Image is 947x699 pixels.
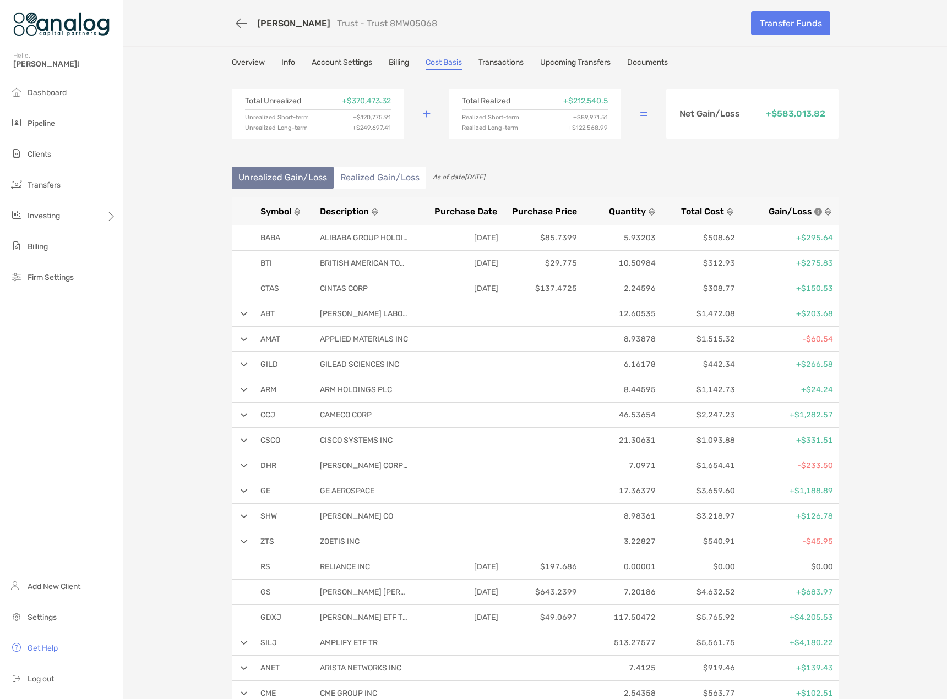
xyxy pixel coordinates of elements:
img: clients icon [10,147,23,160]
p: + $122,568.99 [568,125,608,131]
p: 7.4125 [581,661,656,675]
span: Symbol [260,206,291,217]
p: GE [260,484,304,498]
p: +$24.24 [739,383,833,397]
p: $0.00 [660,560,734,574]
p: + $212,540.5 [563,97,608,105]
span: Firm Settings [28,273,74,282]
p: $312.93 [660,256,734,270]
p: + $370,473.32 [342,97,391,105]
img: sort [824,208,832,216]
img: arrow open row [241,514,248,519]
span: Purchase Date [434,206,497,217]
p: Realized Long-term [462,125,518,131]
button: Total Cost [660,206,734,217]
p: $3,659.60 [660,484,734,498]
a: Transfer Funds [751,11,830,35]
p: +$139.43 [739,661,833,675]
p: +$4,205.53 [739,610,833,624]
p: $29.775 [503,256,577,270]
img: firm-settings icon [10,270,23,283]
span: Gain/Loss [769,206,812,217]
a: Overview [232,58,265,70]
p: +$295.64 [739,231,833,245]
img: arrow open row [241,413,248,417]
p: Net Gain/Loss [679,109,740,118]
p: ARISTA NETWORKS INC [320,661,408,675]
span: Investing [28,211,60,221]
p: CTAS [260,282,304,295]
button: Purchase Date [423,206,497,217]
p: 21.30631 [581,433,656,447]
p: SILJ [260,636,304,650]
p: GILD [260,357,304,371]
img: arrow open row [241,540,248,544]
p: DHR [260,459,304,472]
a: Billing [389,58,409,70]
img: sort [293,208,301,216]
img: arrow open row [241,312,248,316]
p: GE AEROSPACE [320,484,408,498]
p: ZOETIS INC [320,535,408,548]
span: Get Help [28,643,58,653]
p: +$126.78 [739,509,833,523]
p: $1,093.88 [660,433,734,447]
p: 12.60535 [581,307,656,321]
p: CSCO [260,433,304,447]
p: $508.62 [660,231,734,245]
p: $1,142.73 [660,383,734,397]
p: +$1,282.57 [739,408,833,422]
img: settings icon [10,610,23,623]
img: sort [726,208,734,216]
p: $5,765.92 [660,610,734,624]
span: Billing [28,242,48,251]
span: Log out [28,674,54,684]
p: GILEAD SCIENCES INC [320,357,408,371]
img: arrow open row [241,388,248,392]
button: Gain/Lossicon info [738,206,832,217]
p: [DATE] [424,610,498,624]
img: arrow open row [241,362,248,367]
li: Unrealized Gain/Loss [232,167,334,189]
p: + $89,971.51 [573,114,608,120]
span: As of date [DATE] [433,173,485,181]
p: SHW [260,509,304,523]
p: [DATE] [424,560,498,574]
p: 8.98361 [581,509,656,523]
span: Add New Client [28,582,80,591]
p: $197.686 [503,560,577,574]
p: $1,472.08 [660,307,734,321]
p: [PERSON_NAME] CO [320,509,408,523]
img: arrow open row [241,666,248,670]
button: Purchase Price [502,206,578,217]
img: arrow open row [241,641,248,645]
span: [PERSON_NAME]! [13,59,116,69]
img: Zoe Logo [13,4,110,44]
p: + $120,775.91 [353,114,391,120]
p: 117.50472 [581,610,656,624]
span: Quantity [609,206,646,217]
p: [PERSON_NAME] LABORATORIES [320,307,408,321]
p: +$203.68 [739,307,833,321]
img: sort [648,208,656,216]
p: 5.93203 [581,231,656,245]
img: add_new_client icon [10,579,23,592]
p: 8.93878 [581,332,656,346]
p: CISCO SYSTEMS INC [320,433,408,447]
img: dashboard icon [10,85,23,98]
p: $2,247.23 [660,408,734,422]
p: + $249,697.41 [352,125,391,131]
img: pipeline icon [10,116,23,129]
p: [DATE] [424,231,498,245]
p: -$60.54 [739,332,833,346]
p: AMPLIFY ETF TR [320,636,408,650]
p: $643.2399 [503,585,577,599]
p: $3,218.97 [660,509,734,523]
p: $5,561.75 [660,636,734,650]
p: AMAT [260,332,304,346]
p: Unrealized Long-term [245,125,308,131]
p: $919.46 [660,661,734,675]
p: 513.27577 [581,636,656,650]
p: RS [260,560,304,574]
p: $540.91 [660,535,734,548]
